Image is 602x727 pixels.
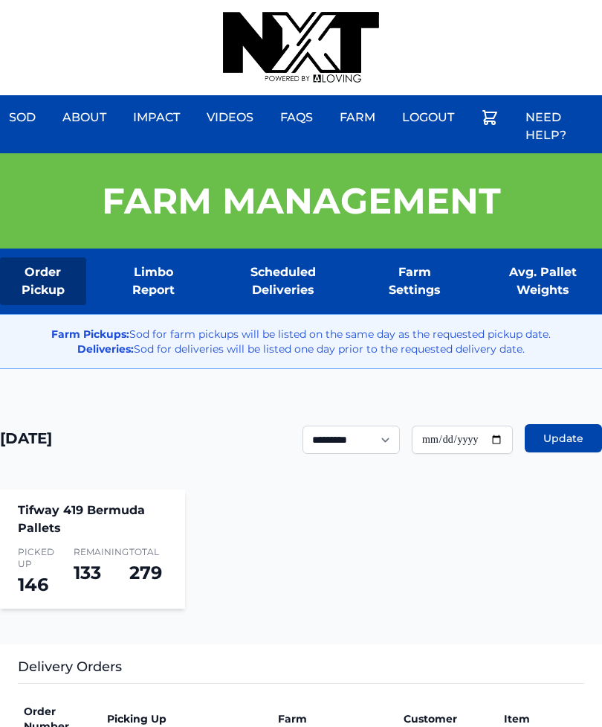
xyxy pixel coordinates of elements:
span: 133 [74,562,101,583]
strong: Farm Pickups: [51,327,129,341]
a: Scheduled Deliveries [221,257,346,305]
a: Videos [198,100,262,135]
h3: Delivery Orders [18,656,584,684]
h4: Tifway 419 Bermuda Pallets [18,502,167,537]
img: nextdaysod.com Logo [223,12,379,83]
a: Farm Settings [369,257,459,305]
span: Remaining [74,546,111,558]
span: Picked Up [18,546,56,570]
a: Farm [331,100,384,135]
h1: Farm Management [102,183,501,219]
span: Update [543,431,583,446]
a: Impact [124,100,189,135]
button: Update [525,424,602,452]
a: FAQs [271,100,322,135]
span: Total [129,546,167,558]
a: Avg. Pallet Weights [483,257,602,305]
span: 146 [18,574,48,595]
a: Logout [393,100,463,135]
strong: Deliveries: [77,342,134,356]
a: Limbo Report [110,257,198,305]
a: About [54,100,115,135]
a: Need Help? [517,100,602,153]
span: 279 [129,562,162,583]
